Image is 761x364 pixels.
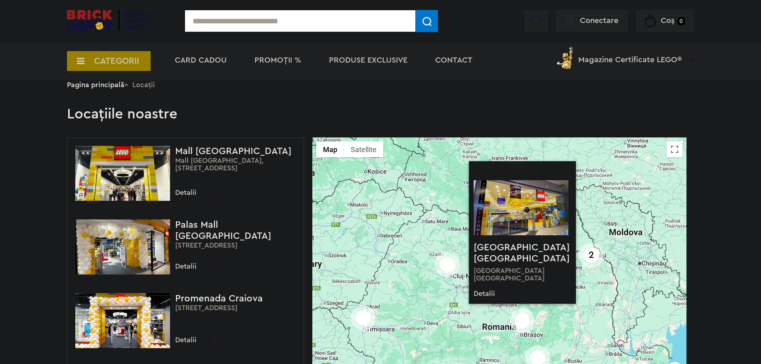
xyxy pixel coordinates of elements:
[435,56,472,64] a: Contact
[474,290,510,297] a: Detalii
[94,57,139,65] span: CATEGORII
[175,146,300,157] h4: Mall [GEOGRAPHIC_DATA]
[175,219,300,242] h4: Palas Mall [GEOGRAPHIC_DATA]
[344,141,383,157] button: Show satellite imagery
[175,293,300,304] h4: Promenada Craiova
[495,288,510,297] img: Arrow%20-%20Down.svg
[175,187,211,198] span: Detalii
[578,46,682,64] span: Magazine Certificate LEGO®
[67,81,124,88] a: Pagina principală
[175,334,211,345] span: Detalii
[175,261,211,272] span: Detalii
[677,17,685,25] small: 0
[175,157,300,172] p: Mall [GEOGRAPHIC_DATA], [STREET_ADDRESS]
[329,56,407,64] a: Produse exclusive
[667,141,683,157] button: Toggle fullscreen view
[175,242,300,249] p: [STREET_ADDRESS]
[175,304,300,312] p: [STREET_ADDRESS]
[474,267,571,282] p: [GEOGRAPHIC_DATA] [GEOGRAPHIC_DATA]
[565,17,618,25] a: Conectare
[579,243,604,268] div: 2
[67,95,694,122] h2: Locațiile noastre
[552,161,571,180] button: Close
[661,17,675,25] span: Coș
[580,17,618,25] span: Conectare
[682,46,694,53] a: Magazine Certificate LEGO®
[474,242,571,264] h1: [GEOGRAPHIC_DATA] [GEOGRAPHIC_DATA]
[67,74,694,95] div: > Locații
[175,56,227,64] a: Card Cadou
[316,141,344,157] button: Show street map
[254,56,301,64] a: PROMOȚII %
